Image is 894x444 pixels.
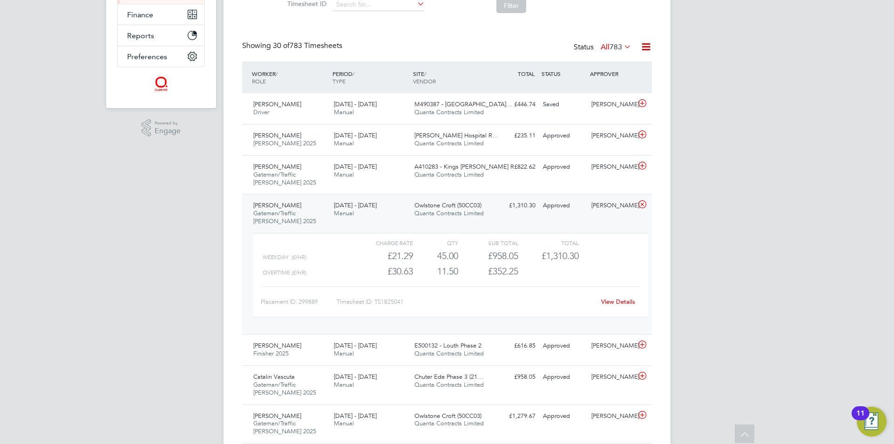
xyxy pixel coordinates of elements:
[539,97,588,112] div: Saved
[414,373,483,381] span: Chuter Ede Phase 3 (21…
[413,77,436,85] span: VENDOR
[491,369,539,385] div: £958.05
[539,198,588,213] div: Approved
[253,201,301,209] span: [PERSON_NAME]
[588,159,636,175] div: [PERSON_NAME]
[334,381,354,389] span: Manual
[154,76,168,91] img: quantacontracts-logo-retina.png
[414,100,512,108] span: M490387 - [GEOGRAPHIC_DATA]…
[539,65,588,82] div: STATUS
[856,413,865,425] div: 11
[413,264,458,279] div: 11.50
[127,31,154,40] span: Reports
[353,248,413,264] div: £21.29
[334,163,377,171] span: [DATE] - [DATE]
[253,108,269,116] span: Driver
[518,70,535,77] span: TOTAL
[253,139,316,147] span: [PERSON_NAME] 2025
[334,100,377,108] span: [DATE] - [DATE]
[458,248,518,264] div: £958.05
[414,381,484,389] span: Quanta Contracts Limited
[414,171,484,178] span: Quanta Contracts Limited
[539,159,588,175] div: Approved
[588,97,636,112] div: [PERSON_NAME]
[518,237,578,248] div: Total
[118,4,204,25] button: Finance
[252,77,266,85] span: ROLE
[414,209,484,217] span: Quanta Contracts Limited
[539,409,588,424] div: Approved
[334,201,377,209] span: [DATE] - [DATE]
[588,409,636,424] div: [PERSON_NAME]
[424,70,426,77] span: /
[118,25,204,46] button: Reports
[601,42,631,52] label: All
[601,298,635,306] a: View Details
[491,338,539,354] div: £616.85
[334,373,377,381] span: [DATE] - [DATE]
[414,342,481,349] span: E500132 - Louth Phase 2
[610,42,622,52] span: 783
[588,65,636,82] div: APPROVER
[414,108,484,116] span: Quanta Contracts Limited
[334,209,354,217] span: Manual
[263,269,306,276] span: Overtime (£/HR)
[414,163,520,171] span: A410283 - Kings [PERSON_NAME] R…
[588,128,636,143] div: [PERSON_NAME]
[458,237,518,248] div: Sub Total
[414,139,484,147] span: Quanta Contracts Limited
[334,139,354,147] span: Manual
[250,65,330,89] div: WORKER
[142,119,181,137] a: Powered byEngage
[414,419,484,427] span: Quanta Contracts Limited
[253,381,316,396] span: Gateman/Traffic [PERSON_NAME] 2025
[118,46,204,67] button: Preferences
[588,369,636,385] div: [PERSON_NAME]
[574,41,633,54] div: Status
[242,41,344,51] div: Showing
[491,159,539,175] div: £822.62
[334,131,377,139] span: [DATE] - [DATE]
[253,100,301,108] span: [PERSON_NAME]
[253,349,289,357] span: Finisher 2025
[253,419,316,435] span: Gateman/Traffic [PERSON_NAME] 2025
[127,52,167,61] span: Preferences
[353,264,413,279] div: £30.63
[117,76,205,91] a: Go to home page
[155,127,181,135] span: Engage
[414,349,484,357] span: Quanta Contracts Limited
[332,77,345,85] span: TYPE
[253,373,295,381] span: Catalin Vascuta
[334,349,354,357] span: Manual
[253,163,301,171] span: [PERSON_NAME]
[263,254,306,260] span: Weekday (£/HR)
[276,70,278,77] span: /
[127,10,153,19] span: Finance
[273,41,290,50] span: 30 of
[542,250,579,261] span: £1,310.30
[352,70,354,77] span: /
[857,407,887,437] button: Open Resource Center, 11 new notifications
[330,65,411,89] div: PERIOD
[353,237,413,248] div: Charge rate
[491,97,539,112] div: £446.74
[334,108,354,116] span: Manual
[413,248,458,264] div: 45.00
[253,209,316,225] span: Gateman/Traffic [PERSON_NAME] 2025
[337,294,595,309] div: Timesheet ID: TS1825041
[414,201,481,209] span: Owlstone Croft (50CC03)
[588,198,636,213] div: [PERSON_NAME]
[539,128,588,143] div: Approved
[491,409,539,424] div: £1,279.67
[253,171,316,186] span: Gateman/Traffic [PERSON_NAME] 2025
[458,264,518,279] div: £352.25
[539,369,588,385] div: Approved
[253,412,301,420] span: [PERSON_NAME]
[253,342,301,349] span: [PERSON_NAME]
[273,41,342,50] span: 783 Timesheets
[155,119,181,127] span: Powered by
[413,237,458,248] div: QTY
[334,419,354,427] span: Manual
[491,198,539,213] div: £1,310.30
[588,338,636,354] div: [PERSON_NAME]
